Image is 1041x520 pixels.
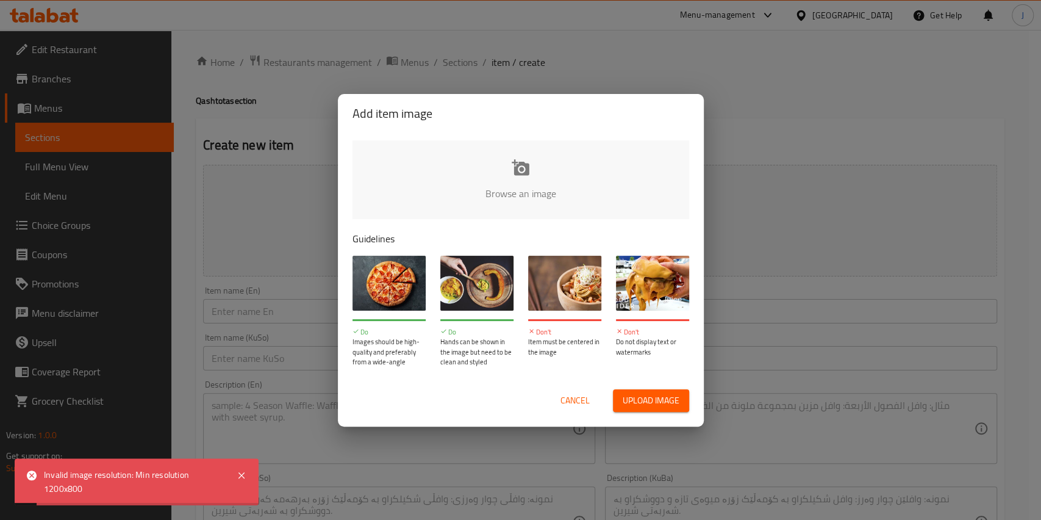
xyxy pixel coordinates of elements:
div: Invalid image resolution: Min resolution 1200x800 [44,468,224,496]
h2: Add item image [352,104,689,123]
p: Guidelines [352,231,689,246]
img: guide-img-1@3x.jpg [352,256,426,311]
img: guide-img-3@3x.jpg [528,256,601,311]
p: Do [352,327,426,338]
img: guide-img-2@3x.jpg [440,256,513,311]
p: Do [440,327,513,338]
button: Upload image [613,389,689,412]
p: Do not display text or watermarks [616,337,689,357]
button: Cancel [556,389,595,412]
p: Don't [616,327,689,338]
p: Don't [528,327,601,338]
img: guide-img-4@3x.jpg [616,256,689,311]
p: Images should be high-quality and preferably from a wide-angle [352,337,426,367]
p: Item must be centered in the image [528,337,601,357]
span: Upload image [623,393,679,408]
span: Cancel [560,393,590,408]
p: Hands can be shown in the image but need to be clean and styled [440,337,513,367]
